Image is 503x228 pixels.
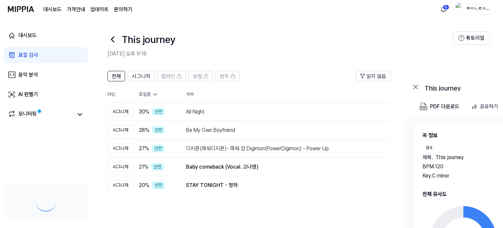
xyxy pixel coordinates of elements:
div: BPM. 120 [422,163,500,171]
div: All Night [186,108,380,116]
span: 21 % [139,163,148,171]
div: 표절 검사 [18,51,38,59]
a: AI 판별기 [4,87,88,102]
img: profile [456,3,463,16]
div: 안전 [152,145,165,153]
button: 알림5 [438,4,449,14]
span: 탑라인 [161,73,175,80]
div: 안전 [152,181,165,189]
span: 27 % [139,145,149,153]
button: 보컬 [189,71,213,81]
a: 대시보드 [43,6,62,13]
button: 튜토리얼 [453,31,490,45]
div: STAY TONIGHT - 청하 [186,181,380,189]
div: 음악 분석 [18,71,38,79]
div: 안전 [151,163,164,171]
button: profileㄻㅇㄴㄹㅇㄴㄹ [453,4,495,15]
span: 30 % [139,108,149,116]
a: 문의하기 [114,6,132,13]
div: 표절률 [139,91,176,98]
div: 안전 [152,126,165,134]
div: PDF 다운로드 [430,102,459,111]
span: 읽지 않음 [366,73,386,80]
span: 시그니처 [132,73,150,80]
div: 디지몬(파워디지몬)- 파워 업 Digimon(PowerDigimon) - Power Up [186,145,380,153]
button: 탑라인 [157,71,186,81]
span: 반주 [220,73,229,80]
a: 표절 검사 [4,47,88,63]
button: 반주 [215,71,240,81]
h1: This journey [122,32,176,46]
button: 전체 [107,71,125,81]
div: ㄻㅇㄴㄹㅇㄴㄹ [465,5,491,12]
div: Be My Own Boyfriend [186,126,380,134]
a: 음악 분석 [4,67,88,83]
div: 대시보드 [18,31,37,39]
div: Key. C minor [422,172,500,180]
div: 시그니처 [107,107,134,117]
button: 읽지 않음 [356,71,390,81]
a: 대시보드 [4,28,88,43]
div: 시그니처 [107,125,134,135]
span: 보컬 [193,73,202,80]
button: 시그니처 [128,71,155,81]
button: PDF 다운로드 [418,100,461,113]
div: 시그니처 [107,162,134,172]
span: 제목 . [422,154,433,161]
img: PDF Download [419,103,427,111]
a: 업데이트 [90,6,109,13]
div: 시그니처 [107,144,134,154]
div: 검사 [422,145,436,151]
span: 전체 [112,73,121,80]
div: AI 판별기 [18,91,38,98]
a: 모니터링 [8,110,73,119]
div: 시그니처 [107,180,134,190]
h2: [DATE] 오후 9:16 [107,50,453,58]
span: 20 % [139,181,149,189]
a: 가격안내 [67,6,85,13]
div: 5 [443,5,449,10]
span: This journey [436,154,464,161]
th: 타입 [107,87,134,103]
div: 공유하기 [480,102,498,111]
div: 안전 [152,108,165,116]
span: 28 % [139,126,149,134]
img: 알림 [439,5,447,13]
div: 모니터링 [18,110,37,119]
div: Baby comeback (Vocal. 고나영) [186,163,380,171]
th: 제목 [186,87,390,102]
